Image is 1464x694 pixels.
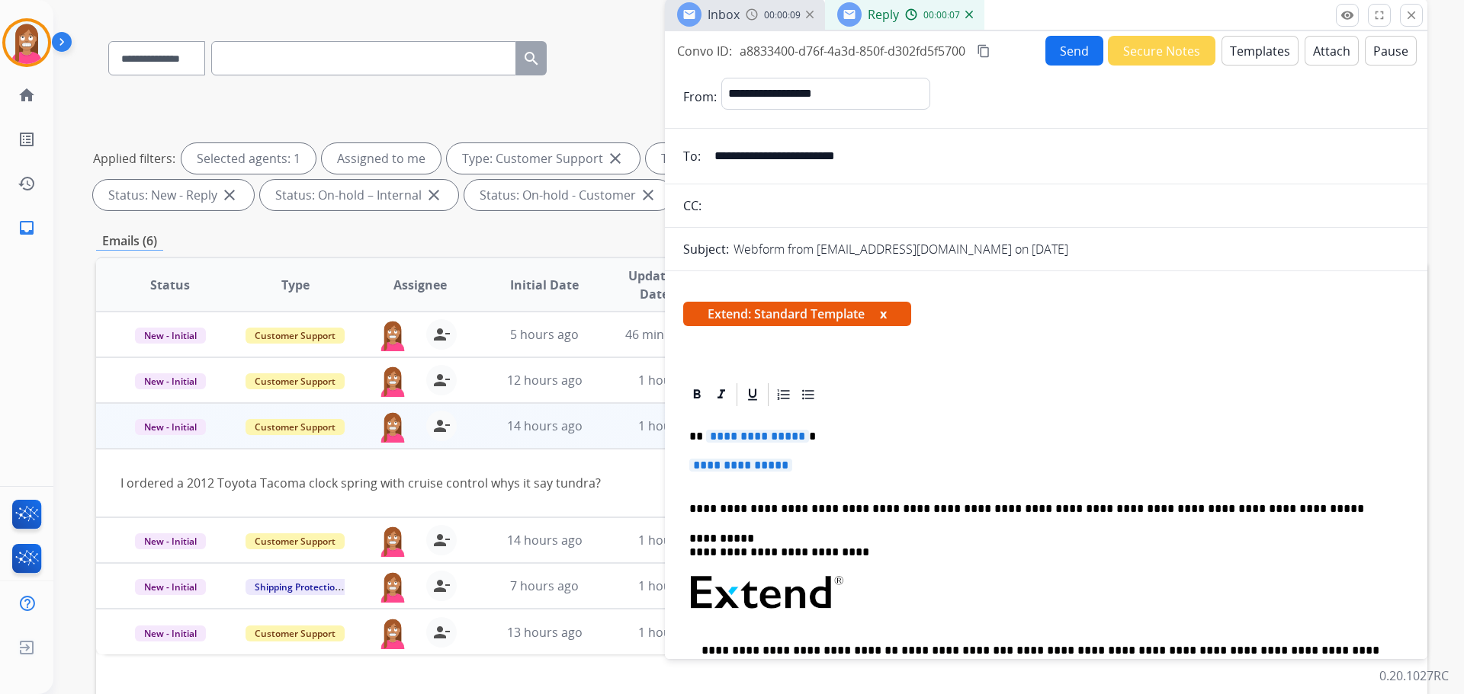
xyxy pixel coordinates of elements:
span: 12 hours ago [507,372,583,389]
mat-icon: person_remove [432,577,451,595]
span: Reply [868,6,899,23]
span: Type [281,276,310,294]
mat-icon: content_copy [977,44,990,58]
span: 7 hours ago [510,577,579,594]
img: agent-avatar [377,411,408,443]
p: 0.20.1027RC [1379,667,1449,685]
img: agent-avatar [377,319,408,351]
span: Customer Support [246,533,345,549]
span: New - Initial [135,328,206,344]
div: Status: On-hold – Internal [260,180,458,210]
span: New - Initial [135,579,206,595]
img: avatar [5,21,48,64]
div: Bold [685,383,708,406]
mat-icon: person_remove [432,417,451,435]
span: 1 hour ago [638,372,701,389]
mat-icon: history [18,174,36,193]
p: To: [683,147,701,165]
span: New - Initial [135,419,206,435]
mat-icon: close [639,186,657,204]
mat-icon: person_remove [432,325,451,344]
span: 13 hours ago [507,624,583,641]
mat-icon: close [220,186,239,204]
img: agent-avatar [377,571,408,603]
span: Customer Support [246,373,345,389]
p: CC: [683,197,701,215]
button: Send [1045,36,1103,66]
mat-icon: inbox [18,219,36,237]
img: agent-avatar [377,525,408,557]
div: Underline [741,383,764,406]
span: Customer Support [246,419,345,435]
button: Pause [1365,36,1417,66]
img: agent-avatar [377,365,408,397]
img: agent-avatar [377,617,408,649]
mat-icon: list_alt [18,130,36,149]
span: 00:00:09 [764,9,801,21]
mat-icon: person_remove [432,371,451,389]
mat-icon: home [18,86,36,104]
mat-icon: close [1405,8,1418,22]
span: Updated Date [620,267,689,303]
p: From: [683,88,717,106]
mat-icon: person_remove [432,623,451,641]
span: 5 hours ago [510,326,579,343]
button: Secure Notes [1108,36,1215,66]
span: Customer Support [246,625,345,641]
mat-icon: remove_red_eye [1340,8,1354,22]
div: Type: Customer Support [447,143,640,174]
span: 46 minutes ago [625,326,714,343]
span: Customer Support [246,328,345,344]
span: New - Initial [135,373,206,389]
div: Italic [710,383,733,406]
span: 00:00:07 [923,9,960,21]
mat-icon: fullscreen [1372,8,1386,22]
span: Shipping Protection [246,579,350,595]
div: Bullet List [797,383,820,406]
p: Subject: [683,240,729,258]
p: Applied filters: [93,149,175,168]
mat-icon: search [522,50,541,68]
p: Convo ID: [677,42,732,60]
span: New - Initial [135,625,206,641]
span: New - Initial [135,533,206,549]
span: Initial Date [510,276,579,294]
div: Type: Shipping Protection [646,143,846,174]
mat-icon: close [606,149,624,168]
mat-icon: person_remove [432,531,451,549]
p: Emails (6) [96,232,163,251]
div: Assigned to me [322,143,441,174]
button: x [880,305,887,323]
div: Ordered List [772,383,795,406]
span: Assignee [393,276,447,294]
div: Selected agents: 1 [181,143,316,174]
button: Attach [1305,36,1359,66]
span: a8833400-d76f-4a3d-850f-d302fd5f5700 [740,43,965,59]
button: Templates [1222,36,1299,66]
span: 1 hour ago [638,532,701,548]
span: Inbox [708,6,740,23]
span: Extend: Standard Template [683,302,911,326]
div: I ordered a 2012 Toyota Tacoma clock spring with cruise control whys it say tundra? [120,474,1154,492]
span: 1 hour ago [638,624,701,641]
div: Status: New - Reply [93,180,254,210]
span: 14 hours ago [507,532,583,548]
span: 14 hours ago [507,417,583,434]
span: Status [150,276,190,294]
mat-icon: close [425,186,443,204]
span: 1 hour ago [638,577,701,594]
div: Status: On-hold - Customer [464,180,673,210]
p: Webform from [EMAIL_ADDRESS][DOMAIN_NAME] on [DATE] [734,240,1068,258]
span: 1 hour ago [638,417,701,434]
